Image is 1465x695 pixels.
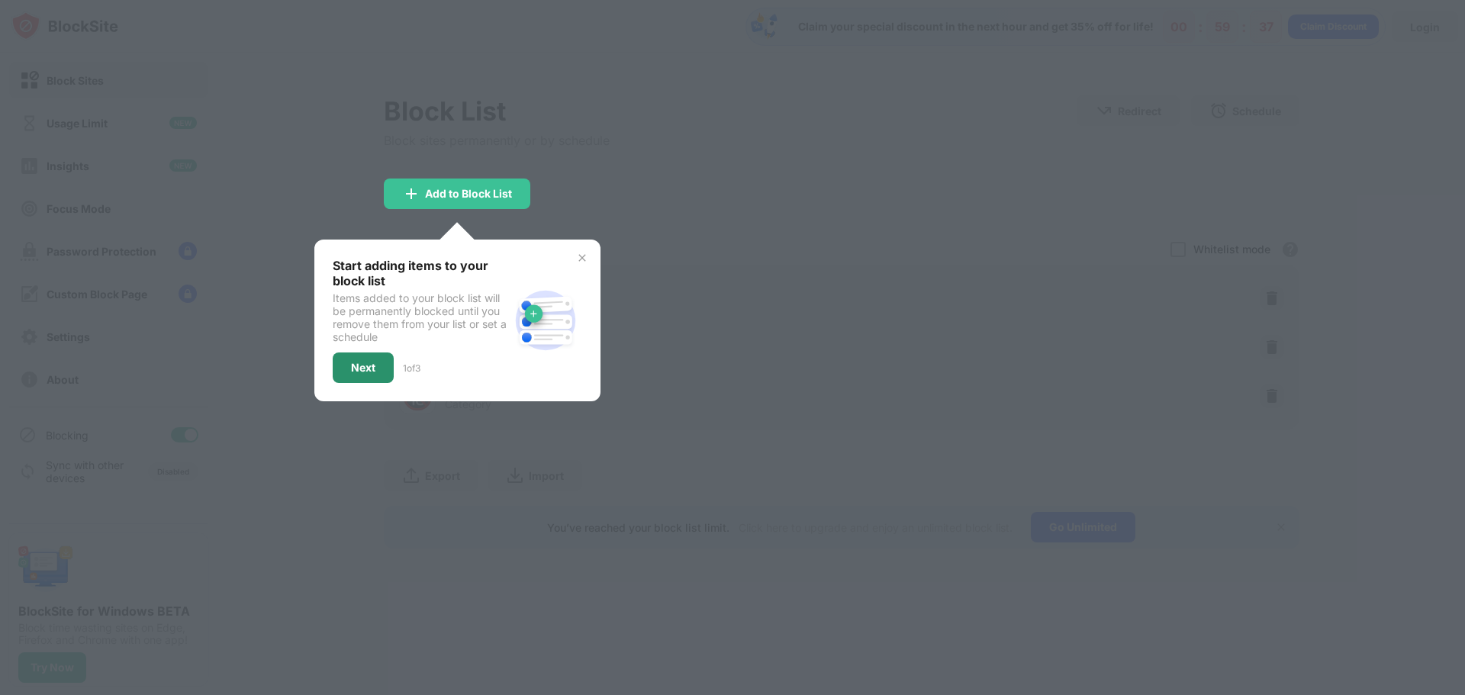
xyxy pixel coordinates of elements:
div: Add to Block List [425,188,512,200]
img: x-button.svg [576,252,588,264]
div: Next [351,362,375,374]
div: 1 of 3 [403,362,420,374]
div: Items added to your block list will be permanently blocked until you remove them from your list o... [333,291,509,343]
img: block-site.svg [509,284,582,357]
div: Start adding items to your block list [333,258,509,288]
